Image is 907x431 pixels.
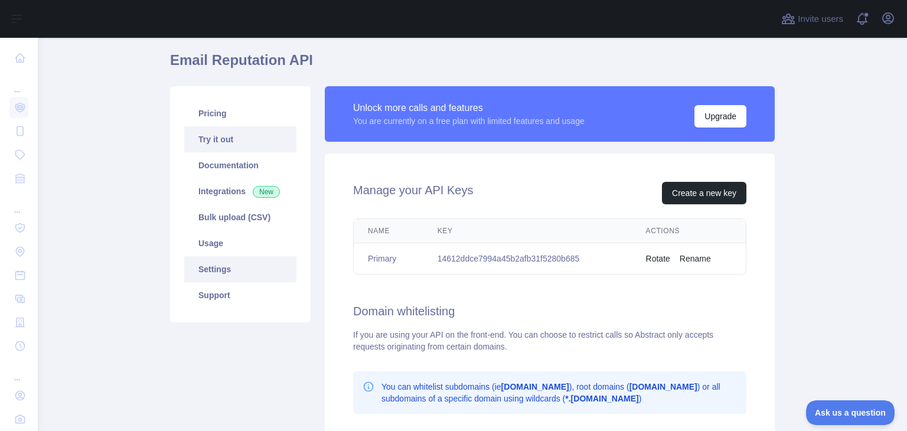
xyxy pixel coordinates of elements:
td: Primary [354,243,423,275]
div: ... [9,359,28,383]
iframe: Toggle Customer Support [806,400,895,425]
button: Upgrade [694,105,746,128]
button: Create a new key [662,182,746,204]
div: If you are using your API on the front-end. You can choose to restrict calls so Abstract only acc... [353,329,746,352]
div: Unlock more calls and features [353,101,585,115]
b: [DOMAIN_NAME] [501,382,569,391]
th: Name [354,219,423,243]
b: *.[DOMAIN_NAME] [565,394,638,403]
h2: Domain whitelisting [353,303,746,319]
span: Invite users [798,12,843,26]
th: Key [423,219,632,243]
a: Support [184,282,296,308]
p: You can whitelist subdomains (ie ), root domains ( ) or all subdomains of a specific domain using... [381,381,737,404]
h1: Email Reputation API [170,51,775,79]
a: Documentation [184,152,296,178]
a: Bulk upload (CSV) [184,204,296,230]
a: Pricing [184,100,296,126]
span: New [253,186,280,198]
td: 14612ddce7994a45b2afb31f5280b685 [423,243,632,275]
a: Usage [184,230,296,256]
button: Invite users [779,9,846,28]
button: Rotate [646,253,670,265]
div: You are currently on a free plan with limited features and usage [353,115,585,127]
a: Settings [184,256,296,282]
h2: Manage your API Keys [353,182,473,204]
div: ... [9,191,28,215]
button: Rename [680,253,711,265]
div: ... [9,71,28,94]
b: [DOMAIN_NAME] [629,382,697,391]
a: Try it out [184,126,296,152]
th: Actions [632,219,746,243]
a: Integrations New [184,178,296,204]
